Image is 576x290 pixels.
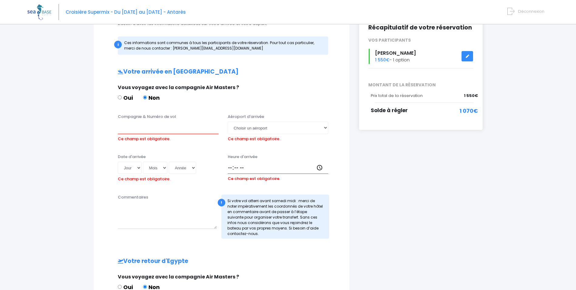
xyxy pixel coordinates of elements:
[118,95,122,99] input: Oui
[118,273,239,280] span: Vous voyagez avec la compagnie Air Masters ?
[228,134,280,142] label: Ce champ est obligatoire.
[218,199,225,206] div: !
[118,134,170,142] label: Ce champ est obligatoire.
[368,24,473,31] h2: Récapitulatif de votre réservation
[221,195,329,239] div: Si votre vol atterri avant samedi midi : merci de noter impérativement les coordonnés de votre hô...
[118,114,176,120] label: Compagnie & Numéro de vol
[459,107,478,115] span: 1 070€
[228,114,264,120] label: Aéroport d'arrivée
[228,154,257,160] label: Heure d'arrivée
[375,50,416,57] span: [PERSON_NAME]
[66,9,186,15] span: Croisière Supermix - Du [DATE] au [DATE] - Antarès
[143,95,147,99] input: Non
[118,194,148,200] label: Commentaires
[364,49,478,64] div: - 1 option
[118,94,133,102] label: Oui
[114,41,122,48] div: i
[106,258,337,265] h2: Votre retour d'Egypte
[375,57,390,63] span: 1 550€
[464,93,478,99] span: 1 550€
[518,9,544,14] span: Déconnexion
[118,154,146,160] label: Date d'arrivée
[143,94,160,102] label: Non
[364,82,478,88] span: MONTANT DE LA RÉSERVATION
[143,285,147,289] input: Non
[371,93,423,98] span: Prix total de la réservation
[371,107,408,114] span: Solde à régler
[228,174,280,182] label: Ce champ est obligatoire.
[118,174,170,182] label: Ce champ est obligatoire.
[118,84,239,91] span: Vous voyagez avec la compagnie Air Masters ?
[118,36,328,55] div: Ces informations sont communes à tous les participants de votre réservation. Pour tout cas partic...
[118,285,122,289] input: Oui
[106,68,337,75] h2: Votre arrivée en [GEOGRAPHIC_DATA]
[364,37,478,43] div: VOS PARTICIPANTS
